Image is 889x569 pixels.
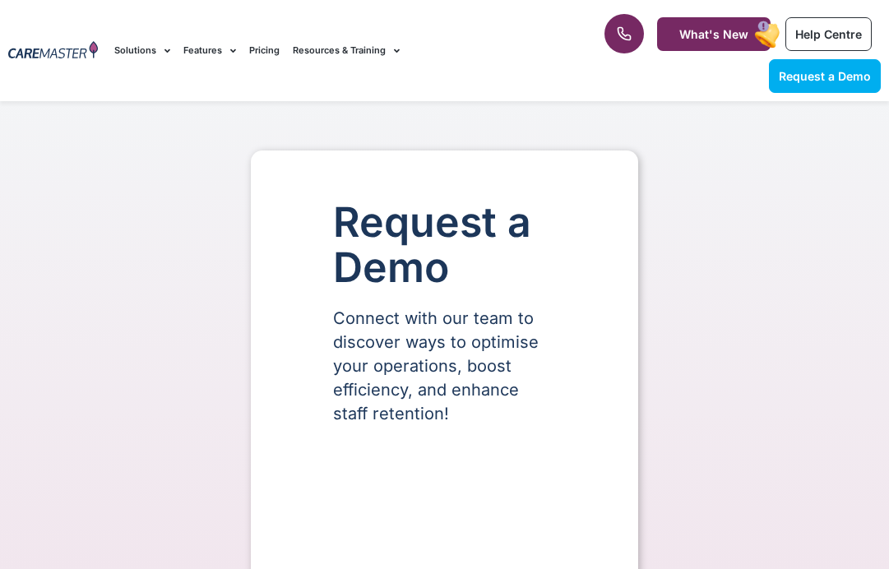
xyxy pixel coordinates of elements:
a: What's New [657,17,771,51]
nav: Menu [114,23,567,78]
a: Resources & Training [293,23,400,78]
a: Features [183,23,236,78]
a: Solutions [114,23,170,78]
a: Request a Demo [769,59,881,93]
h1: Request a Demo [333,200,556,290]
p: Connect with our team to discover ways to optimise your operations, boost efficiency, and enhance... [333,307,556,426]
a: Help Centre [785,17,872,51]
span: What's New [679,27,748,41]
img: CareMaster Logo [8,41,98,61]
span: Request a Demo [779,69,871,83]
span: Help Centre [795,27,862,41]
a: Pricing [249,23,280,78]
